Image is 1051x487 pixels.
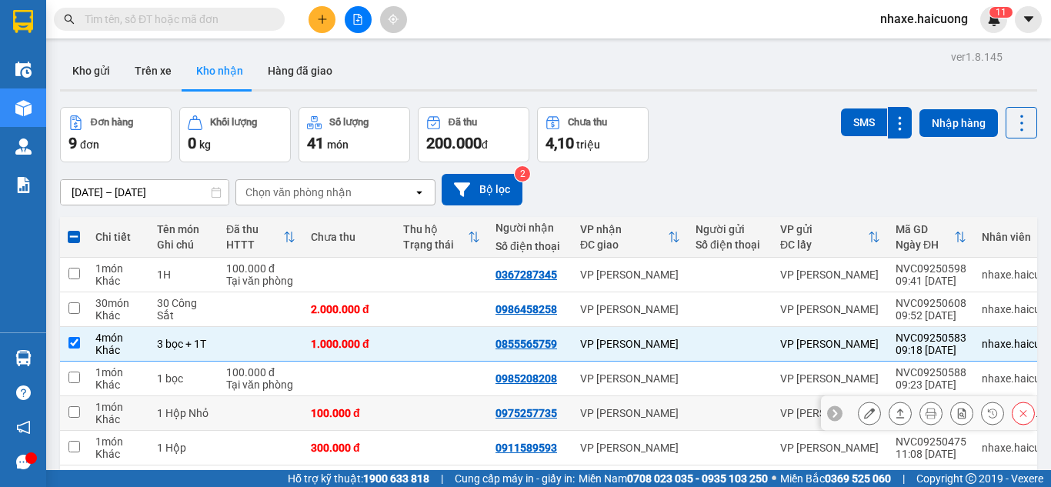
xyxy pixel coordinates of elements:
[495,338,557,350] div: 0855565759
[780,372,880,385] div: VP [PERSON_NAME]
[122,52,184,89] button: Trên xe
[157,338,211,350] div: 3 bọc + 1T
[60,107,172,162] button: Đơn hàng9đơn
[449,117,477,128] div: Đã thu
[495,303,557,315] div: 0986458258
[95,275,142,287] div: Khác
[580,269,680,281] div: VP [PERSON_NAME]
[16,455,31,469] span: message
[95,435,142,448] div: 1 món
[95,379,142,391] div: Khác
[495,407,557,419] div: 0975257735
[226,223,283,235] div: Đã thu
[780,223,868,235] div: VP gửi
[219,217,303,258] th: Toggle SortBy
[1001,7,1006,18] span: 1
[455,470,575,487] span: Cung cấp máy in - giấy in:
[495,240,565,252] div: Số điện thoại
[15,62,32,78] img: warehouse-icon
[580,407,680,419] div: VP [PERSON_NAME]
[157,238,211,251] div: Ghi chú
[888,217,974,258] th: Toggle SortBy
[157,407,211,419] div: 1 Hộp Nhỏ
[442,174,522,205] button: Bộ lọc
[157,372,211,385] div: 1 bọc
[85,11,266,28] input: Tìm tên, số ĐT hoặc mã đơn
[580,223,668,235] div: VP nhận
[68,134,77,152] span: 9
[495,372,557,385] div: 0985208208
[889,402,912,425] div: Giao hàng
[15,350,32,366] img: warehouse-icon
[255,52,345,89] button: Hàng đã giao
[413,186,425,198] svg: open
[696,238,765,251] div: Số điện thoại
[352,14,363,25] span: file-add
[226,366,295,379] div: 100.000 đ
[380,6,407,33] button: aim
[311,303,388,315] div: 2.000.000 đ
[896,448,966,460] div: 11:08 [DATE]
[288,470,429,487] span: Hỗ trợ kỹ thuật:
[579,470,768,487] span: Miền Nam
[966,473,976,484] span: copyright
[16,420,31,435] span: notification
[896,344,966,356] div: 09:18 [DATE]
[772,217,888,258] th: Toggle SortBy
[327,138,349,151] span: món
[345,6,372,33] button: file-add
[576,138,600,151] span: triệu
[95,448,142,460] div: Khác
[157,223,211,235] div: Tên món
[441,470,443,487] span: |
[495,442,557,454] div: 0911589593
[15,138,32,155] img: warehouse-icon
[157,442,211,454] div: 1 Hộp
[95,366,142,379] div: 1 món
[226,379,295,391] div: Tại văn phòng
[95,401,142,413] div: 1 món
[780,338,880,350] div: VP [PERSON_NAME]
[15,177,32,193] img: solution-icon
[95,344,142,356] div: Khác
[91,117,133,128] div: Đơn hàng
[896,297,966,309] div: NVC09250608
[311,338,388,350] div: 1.000.000 đ
[841,108,887,136] button: SMS
[482,138,488,151] span: đ
[226,262,295,275] div: 100.000 đ
[825,472,891,485] strong: 0369 525 060
[95,413,142,425] div: Khác
[896,238,954,251] div: Ngày ĐH
[226,238,283,251] div: HTTT
[95,231,142,243] div: Chi tiết
[780,269,880,281] div: VP [PERSON_NAME]
[896,223,954,235] div: Mã GD
[858,402,881,425] div: Sửa đơn hàng
[580,338,680,350] div: VP [PERSON_NAME]
[495,269,557,281] div: 0367287345
[780,407,880,419] div: VP [PERSON_NAME]
[13,10,33,33] img: logo-vxr
[896,275,966,287] div: 09:41 [DATE]
[537,107,649,162] button: Chưa thu4,10 triệu
[299,107,410,162] button: Số lượng41món
[896,470,966,482] div: NVC09250474
[311,231,388,243] div: Chưa thu
[580,442,680,454] div: VP [PERSON_NAME]
[580,372,680,385] div: VP [PERSON_NAME]
[15,100,32,116] img: warehouse-icon
[64,14,75,25] span: search
[989,7,1013,18] sup: 11
[60,52,122,89] button: Kho gửi
[896,379,966,391] div: 09:23 [DATE]
[580,238,668,251] div: ĐC giao
[495,222,565,234] div: Người nhận
[780,442,880,454] div: VP [PERSON_NAME]
[627,472,768,485] strong: 0708 023 035 - 0935 103 250
[179,107,291,162] button: Khối lượng0kg
[157,297,211,322] div: 30 Công Sắt
[210,117,257,128] div: Khối lượng
[896,262,966,275] div: NVC09250598
[309,6,335,33] button: plus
